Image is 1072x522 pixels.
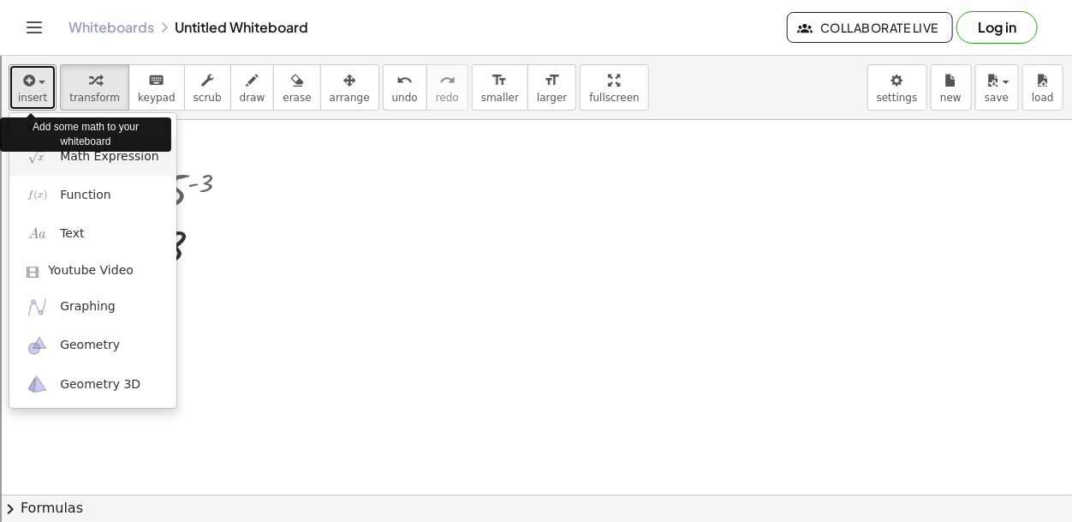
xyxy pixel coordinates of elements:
[801,20,938,35] span: Collaborate Live
[956,11,1038,44] button: Log in
[27,184,48,206] img: f_x.png
[18,92,47,104] span: insert
[7,39,1065,55] div: Sort A > Z
[60,298,116,315] span: Graphing
[9,365,176,404] a: Geometry 3D
[60,225,84,243] span: Text
[7,70,1065,86] div: Move To ...
[27,223,48,244] img: Aa.png
[9,137,176,176] a: Math Expression
[9,327,176,365] a: Geometry
[27,297,48,318] img: ggb-graphing.svg
[60,337,120,354] span: Geometry
[60,187,111,204] span: Function
[27,335,48,357] img: ggb-geometry.svg
[7,86,1065,101] div: Delete
[9,214,176,253] a: Text
[48,262,134,279] span: Youtube Video
[60,64,129,111] button: transform
[68,19,154,36] a: Whiteboards
[60,148,158,165] span: Math Expression
[9,64,57,111] button: insert
[69,92,120,104] span: transform
[27,146,48,167] img: sqrt_x.png
[21,14,48,41] button: Toggle navigation
[27,374,48,395] img: ggb-3d.svg
[9,254,176,288] a: Youtube Video
[7,101,1065,117] div: Options
[9,288,176,327] a: Graphing
[7,7,358,22] div: Home
[7,117,1065,132] div: Sign out
[9,176,176,214] a: Function
[787,12,953,43] button: Collaborate Live
[60,376,140,393] span: Geometry 3D
[7,55,1065,70] div: Sort New > Old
